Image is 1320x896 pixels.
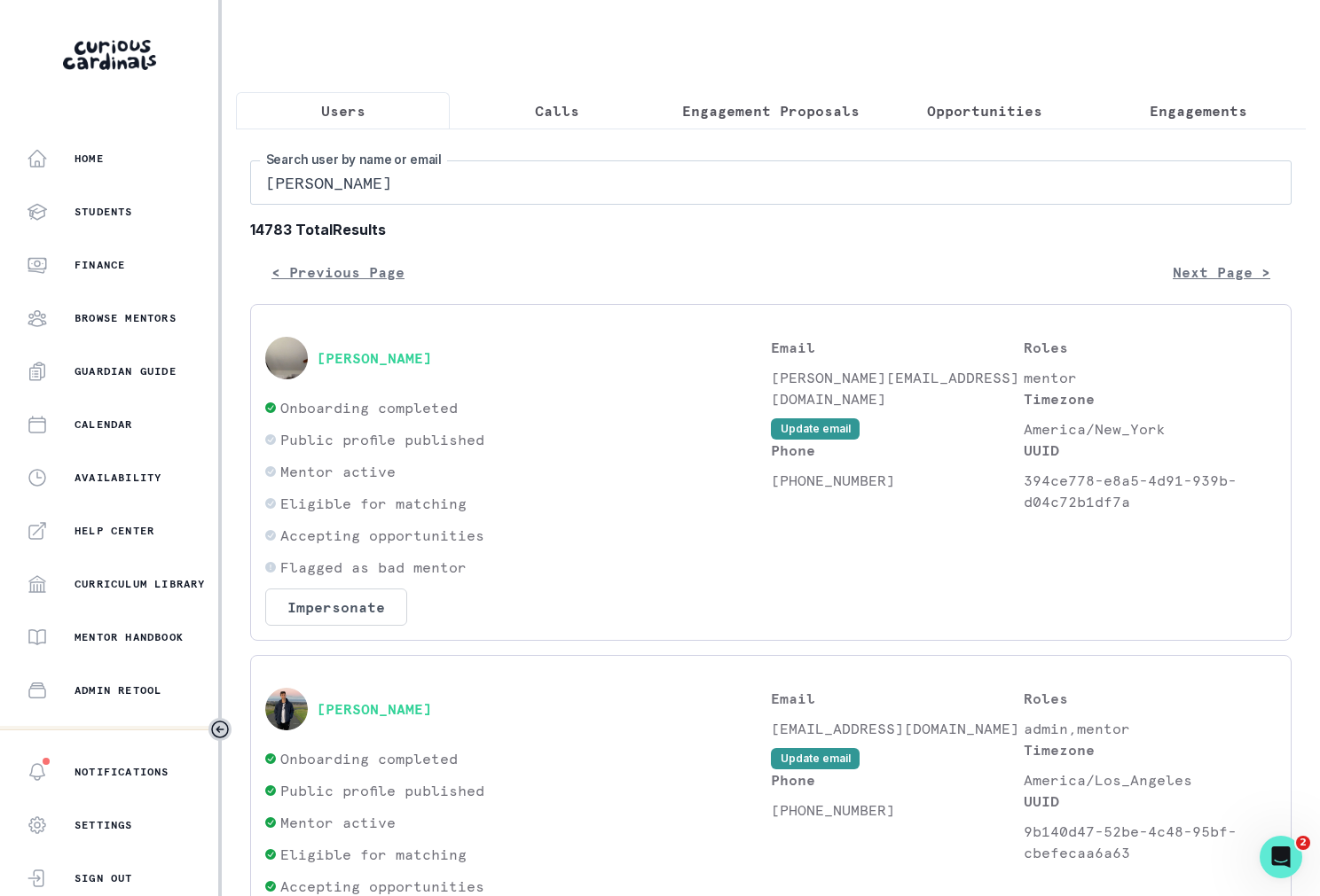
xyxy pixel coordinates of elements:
[265,588,407,626] button: Impersonate
[771,769,1024,791] p: Phone
[75,524,154,538] p: Help Center
[1024,688,1277,709] p: Roles
[1024,337,1277,358] p: Roles
[75,630,184,644] p: Mentor Handbook
[75,577,206,591] p: Curriculum Library
[280,397,458,418] p: Onboarding completed
[317,349,432,367] button: [PERSON_NAME]
[321,100,365,121] p: Users
[1296,836,1310,850] span: 2
[535,100,579,121] p: Calls
[682,100,860,121] p: Engagement Proposals
[1024,440,1277,461] p: UUID
[280,557,467,578] p: Flagged as bad mentor
[75,364,177,378] p: Guardian Guide
[75,311,177,325] p: Browse Mentors
[280,812,396,833] p: Mentor active
[208,718,232,741] button: Toggle sidebar
[1024,821,1277,863] p: 9b140d47-52be-4c48-95bf-cbefecaa6a63
[771,337,1024,358] p: Email
[771,470,1024,491] p: [PHONE_NUMBER]
[771,418,860,440] button: Update email
[75,258,125,272] p: Finance
[75,471,161,485] p: Availability
[1024,791,1277,812] p: UUID
[250,254,426,290] button: < Previous Page
[1024,769,1277,791] p: America/Los_Angeles
[1151,254,1292,290] button: Next Page >
[1024,739,1277,760] p: Timezone
[1260,836,1302,878] iframe: Intercom live chat
[63,40,156,70] img: Curious Cardinals Logo
[75,152,104,166] p: Home
[1024,718,1277,739] p: admin,mentor
[771,748,860,769] button: Update email
[771,367,1024,409] p: [PERSON_NAME][EMAIL_ADDRESS][DOMAIN_NAME]
[1150,100,1247,121] p: Engagements
[280,780,484,801] p: Public profile published
[250,219,1292,240] b: 14783 Total Results
[280,429,484,450] p: Public profile published
[1024,470,1277,512] p: 394ce778-e8a5-4d91-939b-d04c72b1df7a
[280,461,396,482] p: Mentor active
[75,205,133,219] p: Students
[280,844,467,865] p: Eligible for matching
[280,493,467,514] p: Eligible for matching
[75,765,169,779] p: Notifications
[771,718,1024,739] p: [EMAIL_ADDRESS][DOMAIN_NAME]
[771,799,1024,821] p: [PHONE_NUMBER]
[771,440,1024,461] p: Phone
[1024,388,1277,409] p: Timezone
[280,525,484,546] p: Accepting opportunities
[75,683,161,697] p: Admin Retool
[317,700,432,718] button: [PERSON_NAME]
[1024,418,1277,440] p: America/New_York
[75,871,133,885] p: Sign Out
[75,417,133,432] p: Calendar
[1024,367,1277,388] p: mentor
[75,818,133,832] p: Settings
[280,748,458,769] p: Onboarding completed
[771,688,1024,709] p: Email
[927,100,1042,121] p: Opportunities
